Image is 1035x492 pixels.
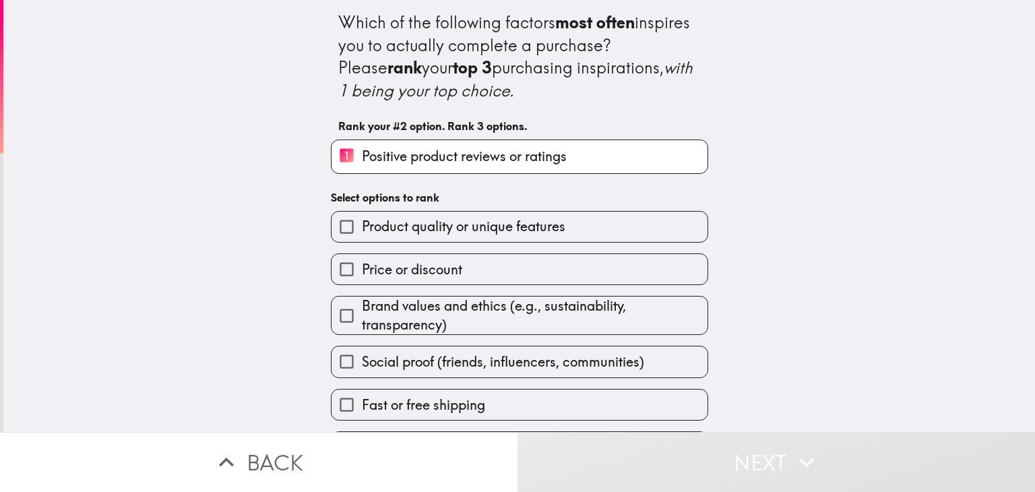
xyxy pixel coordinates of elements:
i: with 1 being your top choice. [338,57,697,100]
b: most often [555,12,635,32]
b: rank [387,57,422,78]
span: Social proof (friends, influencers, communities) [362,352,644,371]
button: Fast or free shipping [332,390,708,420]
button: Product quality or unique features [332,212,708,242]
b: top 3 [453,57,492,78]
span: Product quality or unique features [362,217,565,236]
span: Fast or free shipping [362,396,485,414]
button: Brand values and ethics (e.g., sustainability, transparency) [332,297,708,334]
h6: Select options to rank [331,190,708,205]
span: Price or discount [362,260,462,279]
span: Brand values and ethics (e.g., sustainability, transparency) [362,297,708,334]
button: 1Positive product reviews or ratings [332,140,708,173]
button: Next [517,432,1035,492]
span: Positive product reviews or ratings [362,147,567,166]
button: Social proof (friends, influencers, communities) [332,346,708,377]
button: Price or discount [332,254,708,284]
h6: Rank your #2 option. Rank 3 options. [338,119,701,133]
div: Which of the following factors inspires you to actually complete a purchase? Please your purchasi... [338,11,701,102]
